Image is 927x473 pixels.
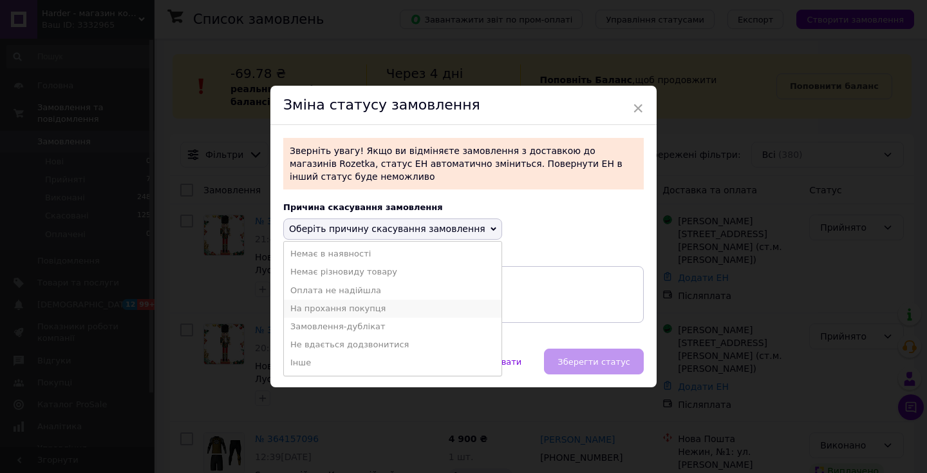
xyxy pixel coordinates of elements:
[284,282,501,300] li: Оплата не надійшла
[284,300,501,318] li: На прохання покупця
[284,354,501,372] li: Інше
[289,224,485,234] span: Оберіть причину скасування замовлення
[284,263,501,281] li: Немає різновиду товару
[270,86,657,125] div: Зміна статусу замовлення
[284,336,501,354] li: Не вдається додзвонитися
[283,202,644,212] div: Причина скасування замовлення
[283,138,644,189] p: Зверніть увагу! Якщо ви відміняєте замовлення з доставкою до магазинів Rozetka, статус ЕН автомат...
[632,97,644,119] span: ×
[284,318,501,336] li: Замовлення-дублікат
[284,245,501,263] li: Немає в наявності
